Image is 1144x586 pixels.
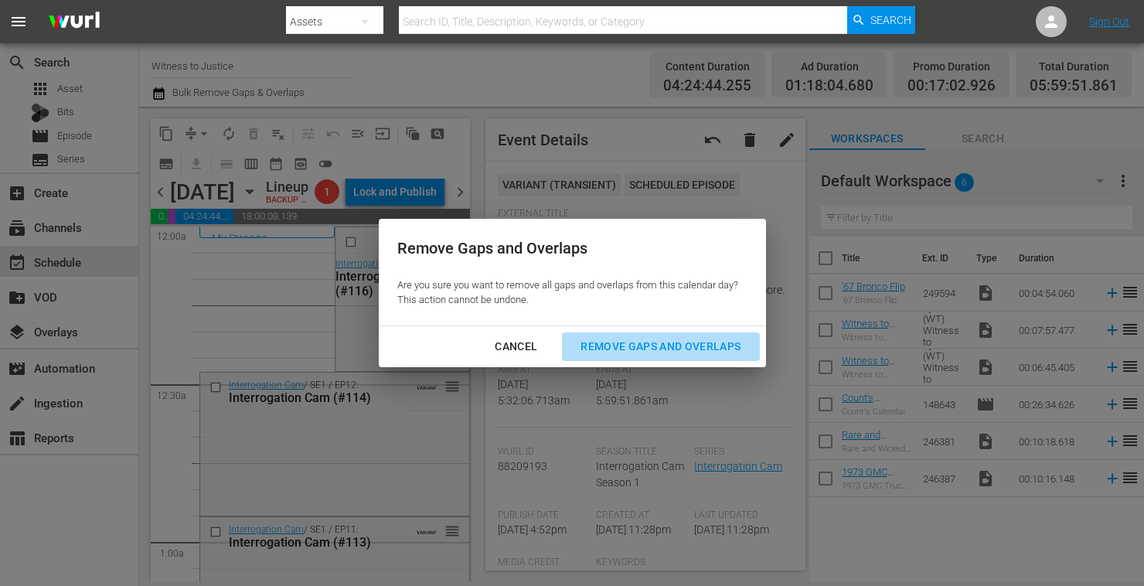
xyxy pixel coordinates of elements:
div: Remove Gaps and Overlaps [397,237,738,260]
p: Are you sure you want to remove all gaps and overlaps from this calendar day? [397,278,738,293]
button: Cancel [476,332,556,361]
p: This action cannot be undone. [397,293,738,308]
a: Sign Out [1089,15,1129,28]
button: Remove Gaps and Overlaps [562,332,759,361]
img: ans4CAIJ8jUAAAAAAAAAAAAAAAAAAAAAAAAgQb4GAAAAAAAAAAAAAAAAAAAAAAAAJMjXAAAAAAAAAAAAAAAAAAAAAAAAgAT5G... [37,4,111,40]
span: menu [9,12,28,31]
span: Search [870,6,911,34]
div: Cancel [482,337,550,356]
div: Remove Gaps and Overlaps [568,337,753,356]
